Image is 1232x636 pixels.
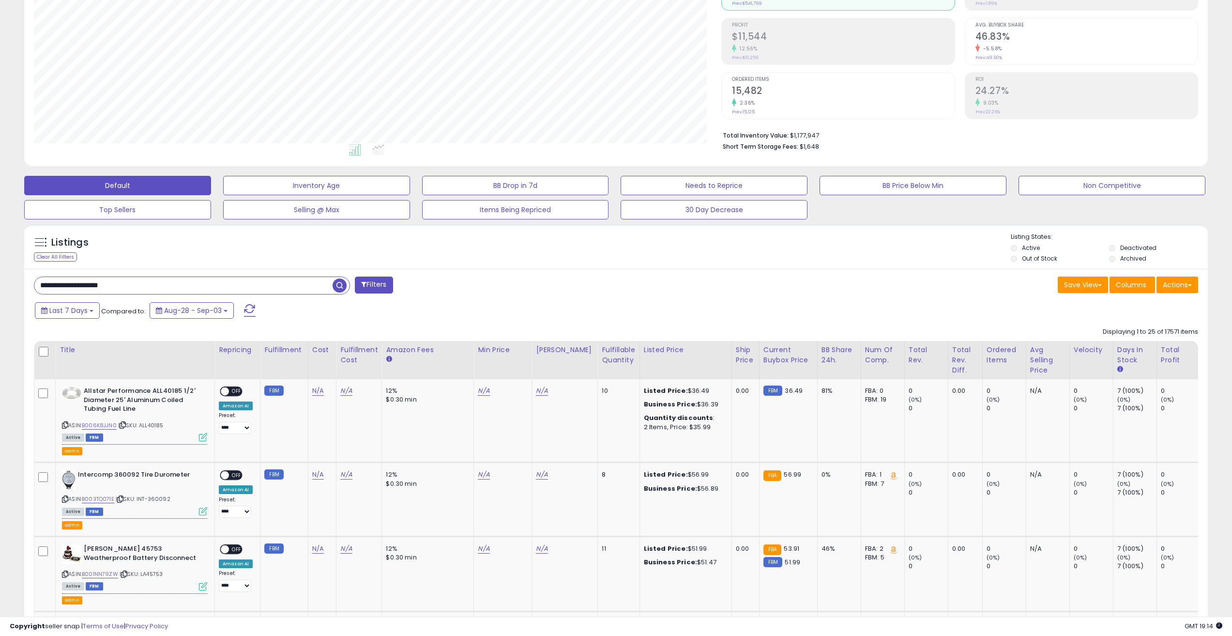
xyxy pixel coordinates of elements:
div: $36.49 [644,387,724,395]
img: 51d4kk1BxUL._SL40_.jpg [62,470,76,490]
div: 0 [1161,387,1200,395]
small: Prev: 15,125 [732,109,755,115]
label: Out of Stock [1022,254,1057,263]
span: FBM [86,582,103,590]
div: N/A [1030,544,1062,553]
small: (0%) [1117,554,1131,561]
div: 0 [909,404,948,413]
a: N/A [536,544,548,554]
div: 0 [1074,470,1113,479]
a: N/A [340,544,352,554]
button: Inventory Age [223,176,410,195]
div: Repricing [219,345,256,355]
span: ROI [975,77,1198,82]
span: 51.99 [785,558,800,567]
small: (0%) [1161,554,1174,561]
div: 0 [1074,562,1113,571]
div: seller snap | | [10,622,168,631]
button: Non Competitive [1019,176,1205,195]
small: (0%) [1074,554,1087,561]
small: -5.58% [980,45,1002,52]
b: Short Term Storage Fees: [723,142,798,151]
div: 0.00 [952,544,975,553]
div: Amazon Fees [386,345,470,355]
div: $0.30 min [386,395,466,404]
span: Last 7 Days [49,306,88,315]
div: Title [60,345,211,355]
div: FBA: 1 [865,470,897,479]
div: 12% [386,387,466,395]
div: 0.00 [736,470,752,479]
a: N/A [312,386,324,396]
div: Displaying 1 to 25 of 17571 items [1103,327,1198,337]
small: FBM [264,386,283,396]
a: B006K8JJN0 [82,421,117,430]
a: N/A [478,470,489,480]
div: $56.89 [644,484,724,493]
span: Columns [1116,280,1146,290]
small: FBA [763,544,781,555]
span: All listings currently available for purchase on Amazon [62,434,84,442]
div: FBM: 19 [865,395,897,404]
b: Business Price: [644,400,697,409]
span: Profit [732,23,954,28]
div: [PERSON_NAME] [536,345,593,355]
span: Aug-28 - Sep-03 [164,306,222,315]
div: 0 [909,470,948,479]
div: 0 [909,488,948,497]
span: $1,648 [800,142,819,151]
div: FBA: 2 [865,544,897,553]
b: Quantity discounts [644,413,714,422]
b: Intercomp 360092 Tire Durometer [78,470,196,482]
small: (0%) [909,396,922,403]
div: 0.00 [736,387,752,395]
div: 0 [987,562,1026,571]
b: Listed Price: [644,386,688,395]
div: 0 [909,562,948,571]
div: Days In Stock [1117,345,1153,365]
a: N/A [536,386,548,396]
div: Listed Price [644,345,728,355]
div: 0% [821,470,853,479]
small: FBM [763,386,782,396]
h2: 15,482 [732,85,954,98]
div: Min Price [478,345,528,355]
button: admin [62,521,82,529]
button: Aug-28 - Sep-03 [150,302,234,319]
span: OFF [229,388,244,396]
span: Avg. Buybox Share [975,23,1198,28]
div: 0.00 [952,470,975,479]
div: 7 (100%) [1117,404,1156,413]
small: FBM [264,469,283,480]
small: (0%) [987,396,1000,403]
span: Compared to: [101,307,146,316]
div: Amazon AI [219,402,253,410]
span: All listings currently available for purchase on Amazon [62,582,84,590]
a: Privacy Policy [125,621,168,631]
button: Default [24,176,211,195]
button: Filters [355,277,393,294]
span: 36.49 [785,386,803,395]
div: N/A [1030,470,1062,479]
span: 2025-09-11 19:14 GMT [1185,621,1222,631]
a: N/A [340,386,352,396]
div: : [644,414,724,422]
label: Deactivated [1120,244,1156,252]
b: Total Inventory Value: [723,131,789,140]
div: Cost [312,345,333,355]
label: Active [1022,244,1040,252]
h2: 46.83% [975,31,1198,44]
a: B001NN79ZW [82,570,118,578]
span: | SKU: INT-360092 [116,495,170,503]
div: ASIN: [62,387,207,440]
span: | SKU: ALL40185 [118,421,164,429]
div: Total Profit [1161,345,1196,365]
div: 0 [1074,404,1113,413]
div: 0 [909,544,948,553]
span: 56.99 [784,470,801,479]
div: Velocity [1074,345,1109,355]
div: Clear All Filters [34,252,77,262]
b: Business Price: [644,558,697,567]
span: Ordered Items [732,77,954,82]
div: 11 [602,544,632,553]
